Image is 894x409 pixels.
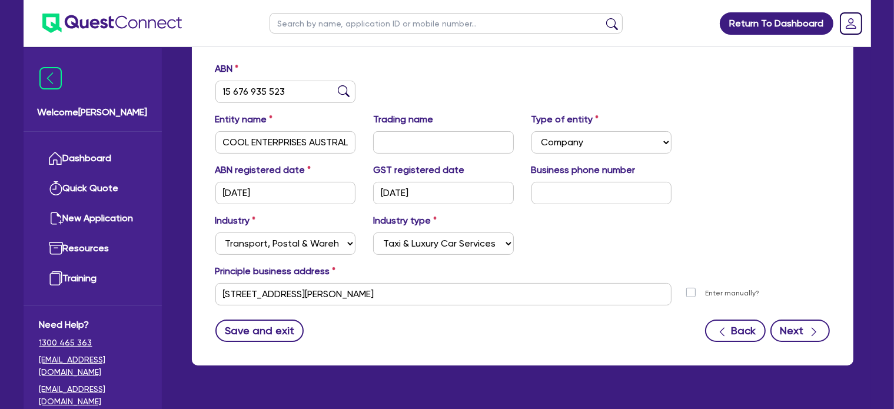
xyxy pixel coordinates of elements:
[531,112,599,127] label: Type of entity
[215,214,256,228] label: Industry
[38,105,148,119] span: Welcome [PERSON_NAME]
[338,85,350,97] img: abn-lookup icon
[373,214,437,228] label: Industry type
[39,234,146,264] a: Resources
[39,174,146,204] a: Quick Quote
[770,320,830,342] button: Next
[705,288,759,299] label: Enter manually?
[49,211,63,225] img: new-application
[39,144,146,174] a: Dashboard
[39,67,62,89] img: icon-menu-close
[39,318,146,332] span: Need Help?
[49,271,63,285] img: training
[215,182,356,204] input: DD / MM / YYYY
[705,320,766,342] button: Back
[49,241,63,255] img: resources
[39,354,146,378] a: [EMAIL_ADDRESS][DOMAIN_NAME]
[270,13,623,34] input: Search by name, application ID or mobile number...
[39,338,92,347] tcxspan: Call 1300 465 363 via 3CX
[720,12,833,35] a: Return To Dashboard
[42,14,182,33] img: quest-connect-logo-blue
[836,8,866,39] a: Dropdown toggle
[215,62,239,76] label: ABN
[215,163,311,177] label: ABN registered date
[49,181,63,195] img: quick-quote
[373,163,464,177] label: GST registered date
[531,163,636,177] label: Business phone number
[39,204,146,234] a: New Application
[39,264,146,294] a: Training
[39,383,146,408] a: [EMAIL_ADDRESS][DOMAIN_NAME]
[373,112,433,127] label: Trading name
[215,112,273,127] label: Entity name
[373,182,514,204] input: DD / MM / YYYY
[215,264,336,278] label: Principle business address
[215,320,304,342] button: Save and exit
